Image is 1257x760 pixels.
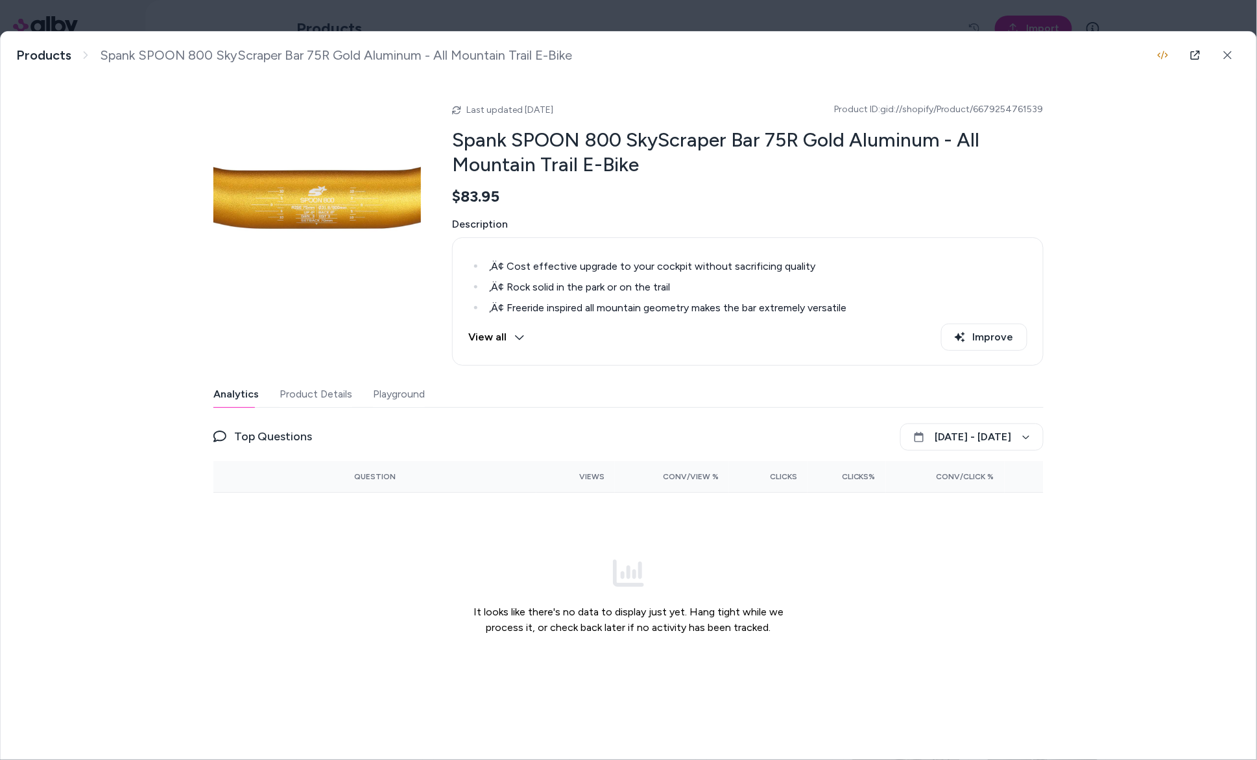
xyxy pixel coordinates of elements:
[452,128,1044,176] h2: Spank SPOON 800 SkyScraper Bar 75R Gold Aluminum - All Mountain Trail E-Bike
[770,471,797,482] span: Clicks
[468,324,525,351] button: View all
[16,47,71,64] a: Products
[16,47,572,64] nav: breadcrumb
[818,466,876,487] button: Clicks%
[547,466,605,487] button: Views
[485,300,1027,316] li: ‚Ä¢ Freeride inspired all mountain geometry makes the bar extremely versatile
[485,279,1027,295] li: ‚Ä¢ Rock solid in the park or on the trail
[100,47,572,64] span: Spank SPOON 800 SkyScraper Bar 75R Gold Aluminum - All Mountain Trail E-Bike
[900,423,1044,451] button: [DATE] - [DATE]
[466,104,553,115] span: Last updated [DATE]
[280,381,352,407] button: Product Details
[842,471,876,482] span: Clicks%
[354,466,396,487] button: Question
[462,503,795,690] div: It looks like there's no data to display just yet. Hang tight while we process it, or check back ...
[213,94,421,302] img: sfrhb7121__365img1.jpg
[452,187,499,206] span: $83.95
[354,471,396,482] span: Question
[834,103,1044,116] span: Product ID: gid://shopify/Product/6679254761539
[937,471,994,482] span: Conv/Click %
[739,466,797,487] button: Clicks
[625,466,719,487] button: Conv/View %
[373,381,425,407] button: Playground
[896,466,994,487] button: Conv/Click %
[663,471,719,482] span: Conv/View %
[579,471,605,482] span: Views
[213,381,259,407] button: Analytics
[941,324,1027,351] button: Improve
[234,427,312,445] span: Top Questions
[485,259,1027,274] li: ‚Ä¢ Cost effective upgrade to your cockpit without sacrificing quality
[452,217,1044,232] span: Description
